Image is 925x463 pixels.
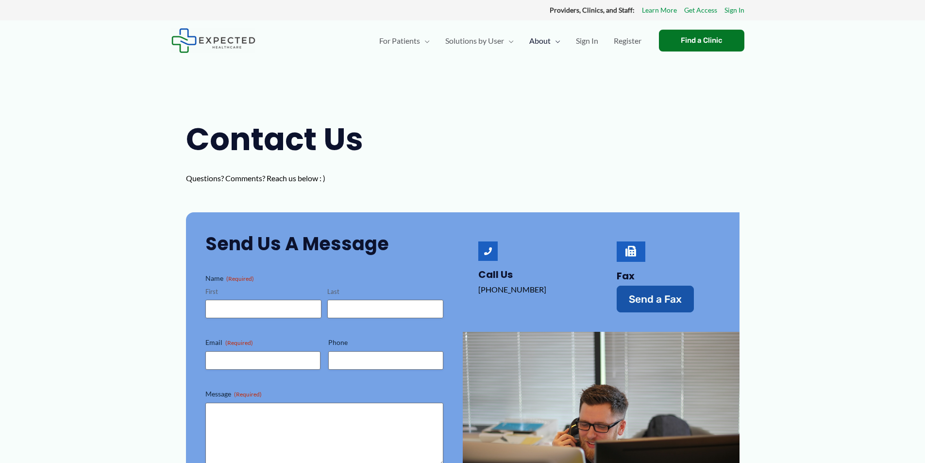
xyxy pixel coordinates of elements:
span: Menu Toggle [420,24,430,58]
span: Solutions by User [445,24,504,58]
span: Menu Toggle [551,24,560,58]
label: Last [327,287,443,296]
a: Solutions by UserMenu Toggle [437,24,521,58]
span: (Required) [226,275,254,282]
a: For PatientsMenu Toggle [371,24,437,58]
a: Sign In [724,4,744,17]
a: Register [606,24,649,58]
p: Questions? Comments? Reach us below : ) [186,171,385,186]
a: AboutMenu Toggle [521,24,568,58]
a: Sign In [568,24,606,58]
a: Call Us [478,268,513,281]
span: Send a Fax [629,294,682,304]
span: Sign In [576,24,598,58]
a: Learn More [642,4,677,17]
span: (Required) [234,391,262,398]
a: Call Us [478,241,498,261]
legend: Name [205,274,254,283]
h2: Send Us a Message [205,232,443,256]
img: Expected Healthcare Logo - side, dark font, small [171,28,255,53]
span: (Required) [225,339,253,346]
label: Message [205,389,443,399]
nav: Primary Site Navigation [371,24,649,58]
h1: Contact Us [186,118,385,161]
strong: Providers, Clinics, and Staff: [550,6,635,14]
label: First [205,287,321,296]
a: Get Access [684,4,717,17]
label: Phone [328,338,443,347]
a: Send a Fax [617,286,694,312]
a: Find a Clinic [659,30,744,51]
span: About [529,24,551,58]
span: For Patients [379,24,420,58]
h4: Fax [617,270,720,282]
span: Menu Toggle [504,24,514,58]
span: Register [614,24,641,58]
label: Email [205,338,320,347]
p: [PHONE_NUMBER]‬‬ [478,282,582,297]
